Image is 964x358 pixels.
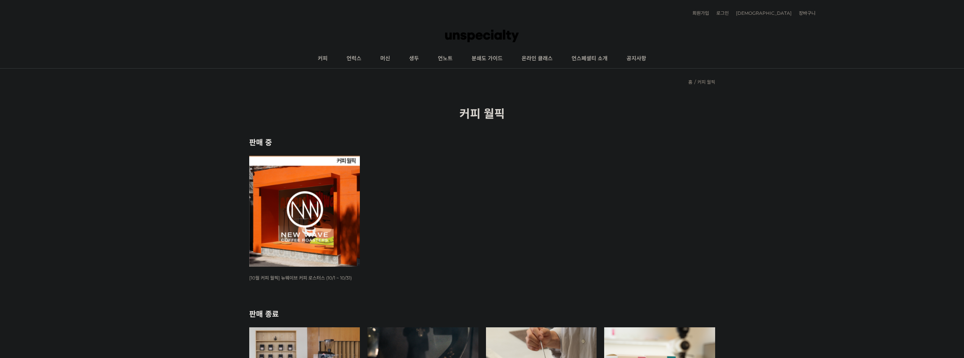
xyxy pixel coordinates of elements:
a: [10월 커피 월픽] 뉴웨이브 커피 로스터스 (10/1 ~ 10/31) [249,275,352,281]
img: 언스페셜티 몰 [445,25,519,47]
a: 로그인 [712,11,729,16]
a: 머신 [371,49,400,68]
img: [10월 커피 월픽] 뉴웨이브 커피 로스터스 (10/1 ~ 10/31) [249,156,360,267]
h2: 판매 종료 [249,308,715,319]
a: 언럭스 [337,49,371,68]
a: 언스페셜티 소개 [562,49,617,68]
a: 분쇄도 가이드 [462,49,512,68]
a: 언노트 [428,49,462,68]
a: 홈 [688,79,692,85]
h2: 커피 월픽 [249,105,715,121]
a: 온라인 클래스 [512,49,562,68]
a: 생두 [400,49,428,68]
a: 커피 월픽 [697,79,715,85]
a: [DEMOGRAPHIC_DATA] [732,11,792,16]
a: 회원가입 [689,11,709,16]
h2: 판매 중 [249,136,715,147]
a: 커피 [308,49,337,68]
a: 장바구니 [795,11,816,16]
a: 공지사항 [617,49,656,68]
